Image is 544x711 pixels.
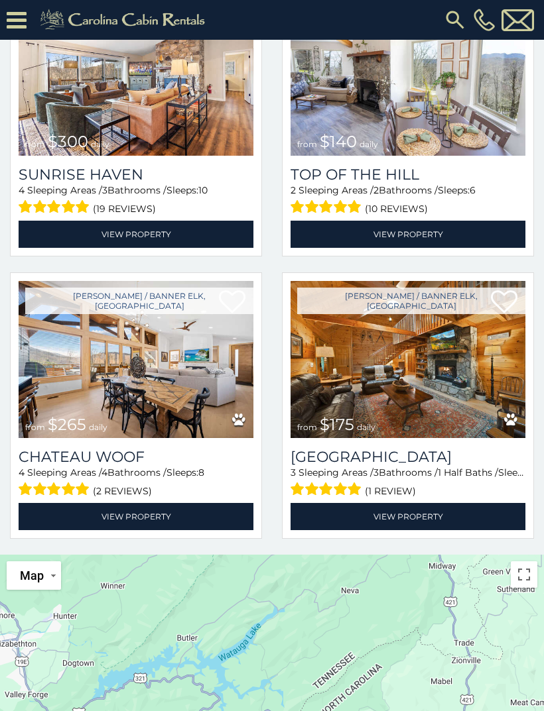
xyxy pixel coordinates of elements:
[374,466,379,478] span: 3
[93,482,152,500] span: (2 reviews)
[291,466,296,478] span: 3
[19,281,253,438] a: Chateau Woof from $265 daily
[19,184,253,217] div: Sleeping Areas / Bathrooms / Sleeps:
[291,221,525,248] a: View Property
[19,281,253,438] img: Chateau Woof
[360,139,378,149] span: daily
[20,569,44,582] span: Map
[470,9,498,31] a: [PHONE_NUMBER]
[25,288,253,314] a: [PERSON_NAME] / Banner Elk, [GEOGRAPHIC_DATA]
[19,466,253,500] div: Sleeping Areas / Bathrooms / Sleeps:
[291,448,525,466] h3: Weathering Heights
[357,422,375,432] span: daily
[102,184,107,196] span: 3
[291,448,525,466] a: [GEOGRAPHIC_DATA]
[470,184,476,196] span: 6
[89,422,107,432] span: daily
[438,466,498,478] span: 1 Half Baths /
[320,132,357,151] span: $140
[320,415,354,434] span: $175
[19,221,253,248] a: View Property
[365,482,416,500] span: (1 review)
[91,139,109,149] span: daily
[511,561,537,588] button: Toggle fullscreen view
[48,132,88,151] span: $300
[297,422,317,432] span: from
[291,184,525,217] div: Sleeping Areas / Bathrooms / Sleeps:
[19,448,253,466] a: Chateau Woof
[198,184,208,196] span: 10
[291,184,296,196] span: 2
[93,200,156,217] span: (19 reviews)
[7,561,61,590] button: Change map style
[365,200,428,217] span: (10 reviews)
[291,281,525,438] img: Weathering Heights
[19,503,253,530] a: View Property
[102,466,107,478] span: 4
[19,184,25,196] span: 4
[374,184,379,196] span: 2
[297,288,525,314] a: [PERSON_NAME] / Banner Elk, [GEOGRAPHIC_DATA]
[48,415,86,434] span: $265
[25,422,45,432] span: from
[291,281,525,438] a: Weathering Heights from $175 daily
[291,166,525,184] a: Top Of The Hill
[19,466,25,478] span: 4
[25,139,45,149] span: from
[33,7,216,33] img: Khaki-logo.png
[443,8,467,32] img: search-regular.svg
[297,139,317,149] span: from
[291,466,525,500] div: Sleeping Areas / Bathrooms / Sleeps:
[291,503,525,530] a: View Property
[198,466,204,478] span: 8
[19,166,253,184] a: Sunrise Haven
